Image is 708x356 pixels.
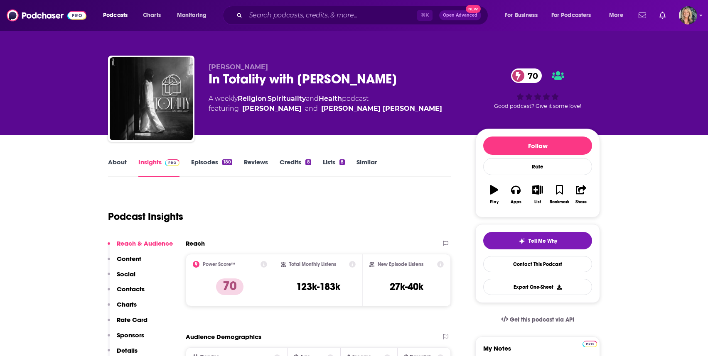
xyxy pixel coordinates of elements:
button: Charts [108,300,137,316]
span: For Podcasters [551,10,591,21]
img: User Profile [679,6,697,24]
div: Search podcasts, credits, & more... [231,6,496,25]
img: Podchaser Pro [165,159,179,166]
a: Similar [356,158,377,177]
p: Sponsors [117,331,144,339]
p: Reach & Audience [117,239,173,247]
button: Play [483,180,505,210]
span: [PERSON_NAME] [209,63,268,71]
div: 8 [339,159,345,165]
button: open menu [171,9,217,22]
a: Credits8 [280,158,311,177]
a: InsightsPodchaser Pro [138,158,179,177]
p: Charts [117,300,137,308]
span: More [609,10,623,21]
button: tell me why sparkleTell Me Why [483,232,592,249]
div: Play [490,200,499,205]
button: open menu [603,9,634,22]
button: List [527,180,548,210]
div: Bookmark [550,200,569,205]
div: 8 [305,159,311,165]
button: Content [108,255,141,270]
span: Monitoring [177,10,206,21]
a: Show notifications dropdown [635,8,649,22]
a: About [108,158,127,177]
input: Search podcasts, credits, & more... [246,9,417,22]
button: Open AdvancedNew [439,10,481,20]
img: Podchaser Pro [583,341,597,347]
a: Show notifications dropdown [656,8,669,22]
p: Contacts [117,285,145,293]
h2: Audience Demographics [186,333,261,341]
div: A weekly podcast [209,94,442,114]
button: Export One-Sheet [483,279,592,295]
span: and [305,104,318,114]
span: , [266,95,268,102]
p: 70 [216,278,243,295]
div: 70Good podcast? Give it some love! [475,63,600,115]
h2: Power Score™ [203,261,235,267]
span: 70 [519,68,542,83]
p: Social [117,270,135,278]
div: Rate [483,158,592,175]
a: Episodes180 [191,158,232,177]
h2: Reach [186,239,205,247]
button: open menu [97,9,138,22]
a: Reviews [244,158,268,177]
a: Megan Ashley Brooks [321,104,442,114]
span: Good podcast? Give it some love! [494,103,581,109]
button: Apps [505,180,526,210]
button: Show profile menu [679,6,697,24]
h3: 123k-183k [296,280,340,293]
span: featuring [209,104,442,114]
a: Religion [238,95,266,102]
a: Contact This Podcast [483,256,592,272]
button: Sponsors [108,331,144,346]
a: Get this podcast via API [494,310,581,330]
span: and [306,95,319,102]
button: Bookmark [548,180,570,210]
h2: Total Monthly Listens [289,261,336,267]
p: Rate Card [117,316,147,324]
button: Contacts [108,285,145,300]
h3: 27k-40k [390,280,423,293]
a: Health [319,95,342,102]
h1: Podcast Insights [108,210,183,223]
img: In Totality with Megan Ashley [110,57,193,140]
a: Pro website [583,339,597,347]
img: tell me why sparkle [519,238,525,244]
span: For Business [505,10,538,21]
div: List [534,200,541,205]
a: Spirituality [268,95,306,102]
a: Charts [138,9,166,22]
div: Apps [511,200,521,205]
img: Podchaser - Follow, Share and Rate Podcasts [7,7,86,23]
h2: New Episode Listens [378,261,423,267]
span: Logged in as lisa.beech [679,6,697,24]
a: Lists8 [323,158,345,177]
span: Get this podcast via API [510,316,574,323]
span: Podcasts [103,10,128,21]
a: 70 [511,68,542,83]
div: Share [575,200,587,205]
p: Details [117,346,138,354]
span: Open Advanced [443,13,477,17]
button: Social [108,270,135,285]
a: B.Simone [242,104,302,114]
span: Charts [143,10,161,21]
button: Rate Card [108,316,147,331]
button: open menu [499,9,548,22]
button: Follow [483,137,592,155]
button: Reach & Audience [108,239,173,255]
div: 180 [222,159,232,165]
button: open menu [546,9,603,22]
button: Share [570,180,592,210]
span: New [466,5,481,13]
span: Tell Me Why [529,238,557,244]
p: Content [117,255,141,263]
span: ⌘ K [417,10,433,21]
